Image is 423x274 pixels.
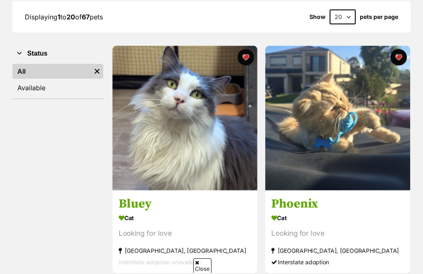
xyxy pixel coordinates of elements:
[271,212,404,224] div: Cat
[67,13,75,21] strong: 20
[119,228,251,239] div: Looking for love
[25,13,103,21] span: Displaying to of pets
[119,258,202,265] span: Interstate adoption unavailable
[309,14,326,20] span: Show
[119,212,251,224] div: Cat
[271,228,404,239] div: Looking for love
[12,64,91,79] a: All
[12,62,103,98] div: Status
[265,190,410,274] a: Phoenix Cat Looking for love [GEOGRAPHIC_DATA], [GEOGRAPHIC_DATA] Interstate adoption favourite
[271,196,404,212] h3: Phoenix
[119,196,251,212] h3: Bluey
[119,245,251,256] div: [GEOGRAPHIC_DATA], [GEOGRAPHIC_DATA]
[390,49,406,66] button: favourite
[112,190,257,274] a: Bluey Cat Looking for love [GEOGRAPHIC_DATA], [GEOGRAPHIC_DATA] Interstate adoption unavailable f...
[265,46,410,190] img: Phoenix
[91,64,103,79] a: Remove filter
[193,258,211,273] span: Close
[12,48,103,59] button: Status
[360,14,398,20] label: pets per page
[271,245,404,256] div: [GEOGRAPHIC_DATA], [GEOGRAPHIC_DATA]
[271,256,404,267] div: Interstate adoption
[238,49,254,66] button: favourite
[12,80,103,95] a: Available
[112,46,257,190] img: Bluey
[82,13,90,21] strong: 67
[57,13,60,21] strong: 1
